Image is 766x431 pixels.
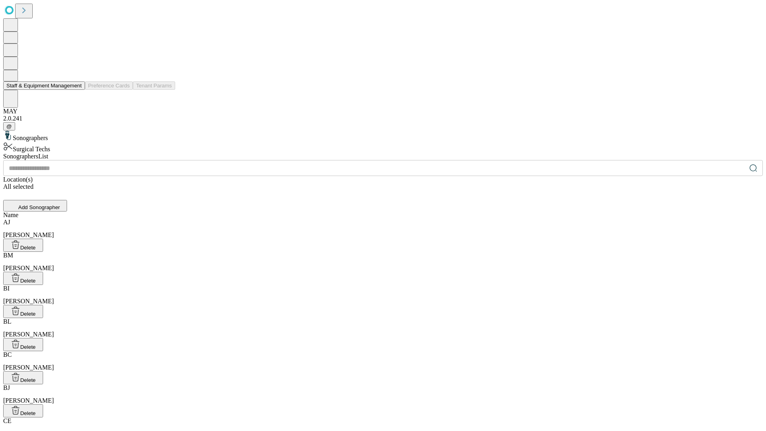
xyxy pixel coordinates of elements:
[3,200,67,212] button: Add Sonographer
[3,239,43,252] button: Delete
[3,122,15,130] button: @
[3,305,43,318] button: Delete
[3,417,11,424] span: CE
[3,384,763,404] div: [PERSON_NAME]
[20,311,36,317] span: Delete
[3,183,763,190] div: All selected
[3,351,763,371] div: [PERSON_NAME]
[3,351,12,358] span: BC
[3,404,43,417] button: Delete
[18,204,60,210] span: Add Sonographer
[3,176,33,183] span: Location(s)
[20,344,36,350] span: Delete
[3,371,43,384] button: Delete
[3,252,13,259] span: BM
[3,252,763,272] div: [PERSON_NAME]
[20,377,36,383] span: Delete
[20,278,36,284] span: Delete
[3,285,10,292] span: BI
[3,338,43,351] button: Delete
[3,318,11,325] span: BL
[3,384,10,391] span: BJ
[85,81,133,90] button: Preference Cards
[3,108,763,115] div: MAY
[3,219,763,239] div: [PERSON_NAME]
[3,285,763,305] div: [PERSON_NAME]
[3,212,763,219] div: Name
[133,81,175,90] button: Tenant Params
[3,272,43,285] button: Delete
[3,115,763,122] div: 2.0.241
[20,245,36,251] span: Delete
[6,123,12,129] span: @
[20,410,36,416] span: Delete
[3,142,763,153] div: Surgical Techs
[3,81,85,90] button: Staff & Equipment Management
[3,219,10,225] span: AJ
[3,130,763,142] div: Sonographers
[3,153,763,160] div: Sonographers List
[3,318,763,338] div: [PERSON_NAME]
